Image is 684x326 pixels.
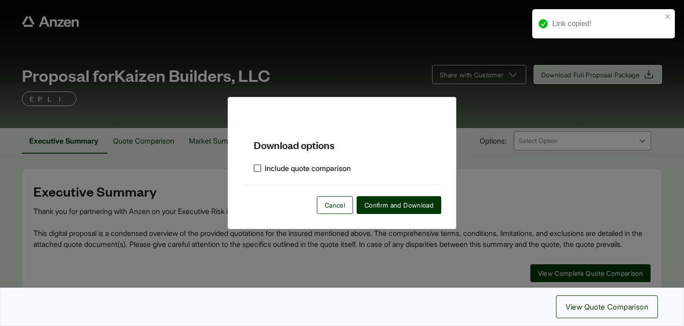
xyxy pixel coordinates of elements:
h5: Download options [243,123,441,152]
span: View Quote Comparison [566,301,648,312]
span: Confirm and Download [364,200,433,210]
div: Link copied! [552,18,662,29]
button: Confirm and Download [357,196,441,214]
button: close [665,13,671,20]
button: Cancel [317,196,353,214]
span: Cancel [325,200,345,210]
button: View Quote Comparison [556,295,658,318]
label: Include quote comparison [254,163,351,174]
